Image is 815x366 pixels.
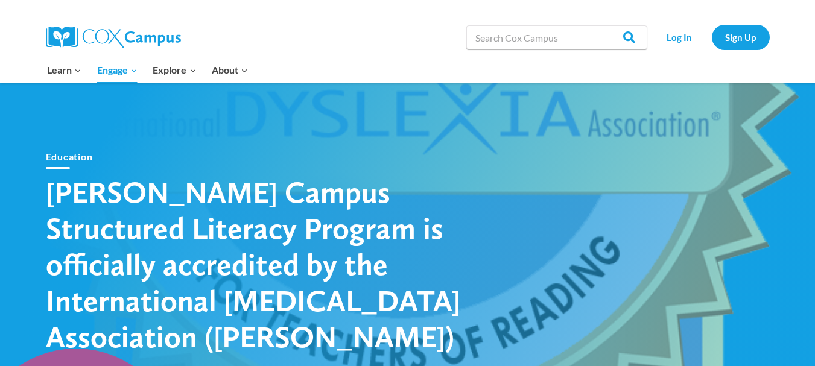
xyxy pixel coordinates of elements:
[97,62,138,78] span: Engage
[212,62,248,78] span: About
[653,25,770,49] nav: Secondary Navigation
[712,25,770,49] a: Sign Up
[46,27,181,48] img: Cox Campus
[653,25,706,49] a: Log In
[466,25,647,49] input: Search Cox Campus
[47,62,81,78] span: Learn
[46,174,468,355] h1: [PERSON_NAME] Campus Structured Literacy Program is officially accredited by the International [M...
[153,62,196,78] span: Explore
[40,57,256,83] nav: Primary Navigation
[46,151,93,162] a: Education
